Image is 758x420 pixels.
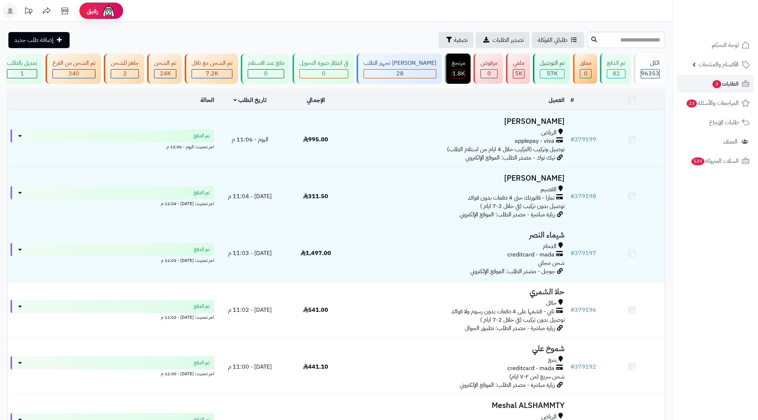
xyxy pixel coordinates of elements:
span: حائل [546,299,557,307]
div: اخر تحديث: اليوم - 11:06 م [11,142,214,150]
div: تم الشحن من الفرع [52,59,95,67]
span: 539 [691,157,704,165]
span: تم الدفع [194,189,210,196]
span: 3 [712,80,721,88]
div: 4997 [513,70,524,78]
span: اليوم - 11:06 م [232,135,268,144]
div: 57009 [540,70,564,78]
div: اخر تحديث: [DATE] - 11:04 م [11,199,214,207]
div: 2 [111,70,138,78]
span: 96353 [641,69,659,78]
span: تمارا - فاتورتك حتى 4 دفعات بدون فوائد [468,194,554,202]
span: 1,497.00 [301,249,331,258]
span: الدمام [543,242,557,251]
div: 340 [53,70,95,78]
span: شحن سريع (من ٢-٧ ايام) [509,372,565,381]
img: ai-face.png [101,4,116,18]
a: مرتجع 1.8K [443,54,472,84]
a: العملاء [677,133,754,150]
span: شحن مجاني [538,259,565,267]
span: # [570,135,574,144]
h3: شموخ علي [351,345,565,353]
span: creditcard - mada [507,251,554,259]
span: تابي - قسّمها على 4 دفعات بدون رسوم ولا فوائد [451,307,554,316]
span: # [570,362,574,371]
a: طلبات الإرجاع [677,114,754,131]
span: ينبع [548,356,557,364]
a: [PERSON_NAME] تجهيز الطلب 28 [355,54,443,84]
a: # [570,96,574,105]
div: 28 [364,70,436,78]
span: الأقسام والمنتجات [699,59,739,70]
div: الكل [641,59,660,67]
div: [PERSON_NAME] تجهيز الطلب [364,59,436,67]
div: ملغي [513,59,525,67]
span: المراجعات والأسئلة [686,98,739,108]
span: زيارة مباشرة - مصدر الطلب: الموقع الإلكتروني [460,210,555,219]
div: تم الدفع [607,59,625,67]
span: تم الدفع [194,303,210,310]
span: 7.2K [206,69,218,78]
h3: حلا الشمري [351,288,565,296]
span: [DATE] - 11:00 م [228,362,272,371]
span: زيارة مباشرة - مصدر الطلب: تطبيق الجوال [465,324,555,333]
span: لوحة التحكم [712,40,739,50]
a: تم الدفع 82 [598,54,632,84]
a: تصدير الطلبات [476,32,530,48]
span: تم الدفع [194,132,210,140]
a: الإجمالي [307,96,325,105]
span: creditcard - mada [507,364,554,373]
span: [DATE] - 11:02 م [228,306,272,314]
div: تم الشحن [154,59,176,67]
a: مرفوض 0 [472,54,504,84]
div: دفع عند الاستلام [248,59,284,67]
span: 0 [322,69,326,78]
div: 1838 [452,70,465,78]
span: 57K [547,69,558,78]
a: ملغي 5K [504,54,531,84]
div: مرفوض [480,59,498,67]
span: applepay - visa [515,137,554,145]
span: طلباتي المُوكلة [538,36,567,44]
div: 0 [481,70,497,78]
div: 24018 [154,70,176,78]
a: #379196 [570,306,596,314]
div: تعديل بالطلب [7,59,37,67]
a: السلات المتروكة539 [677,152,754,170]
span: 1.8K [452,69,465,78]
a: تم الشحن مع ناقل 7.2K [183,54,239,84]
div: 82 [607,70,625,78]
h3: [PERSON_NAME] [351,174,565,182]
span: تصدير الطلبات [492,36,524,44]
a: تاريخ الطلب [233,96,267,105]
div: تم الشحن مع ناقل [192,59,232,67]
a: العميل [549,96,565,105]
span: القصيم [541,185,557,194]
span: رفيق [87,7,98,15]
span: 1 [20,69,24,78]
a: #379192 [570,362,596,371]
a: جاهز للشحن 2 [102,54,146,84]
span: 541.00 [303,306,328,314]
span: # [570,306,574,314]
a: طلباتي المُوكلة [532,32,584,48]
span: 0 [264,69,268,78]
span: تيك توك - مصدر الطلب: الموقع الإلكتروني [466,153,555,162]
div: اخر تحديث: [DATE] - 11:02 م [11,313,214,321]
h3: [PERSON_NAME] [351,117,565,126]
span: طلبات الإرجاع [709,117,739,127]
a: الطلبات3 [677,75,754,93]
span: تم الدفع [194,246,210,253]
span: تصفية [454,36,468,44]
a: المراجعات والأسئلة23 [677,94,754,112]
a: تم الشحن من الفرع 340 [44,54,102,84]
a: تم الشحن 24K [146,54,183,84]
span: # [570,192,574,201]
div: 0 [580,70,591,78]
h3: Meshal ALSHAMMTY [351,401,565,410]
span: [DATE] - 11:03 م [228,249,272,258]
h3: شيماء النصر [351,231,565,239]
a: في انتظار صورة التحويل 0 [291,54,355,84]
a: الكل96353 [632,54,667,84]
a: #379199 [570,135,596,144]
